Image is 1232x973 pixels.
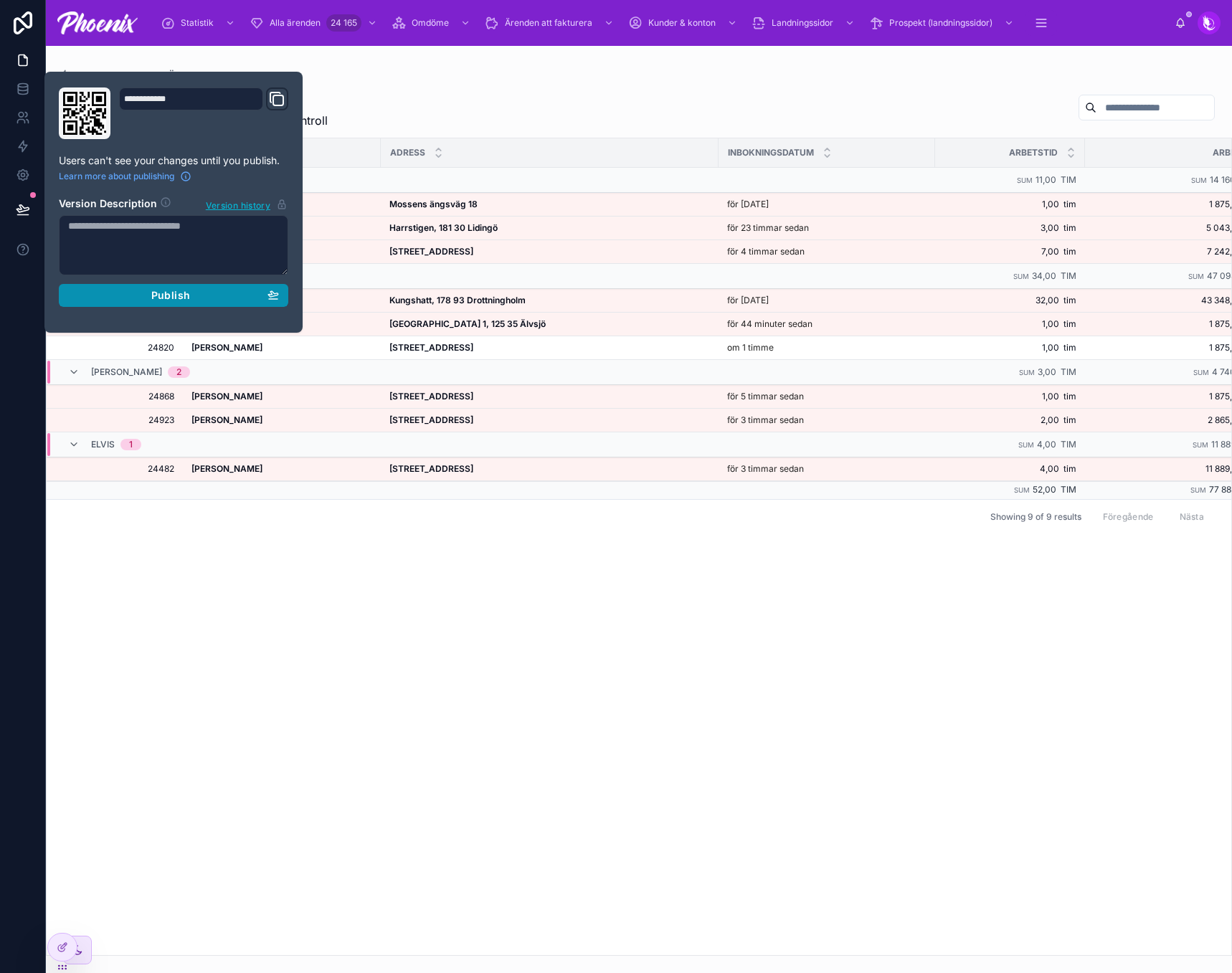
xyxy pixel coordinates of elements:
[151,289,190,302] span: Publish
[389,342,473,353] strong: [STREET_ADDRESS]
[727,463,804,475] p: för 3 timmar sedan
[1032,270,1076,281] span: 34,00 tim
[412,17,449,29] span: Omdöme
[75,69,153,83] span: Phoenix Elteknik
[728,147,814,158] span: INBOKNINGSDATUM
[389,391,710,402] a: [STREET_ADDRESS]
[191,391,262,402] strong: [PERSON_NAME]
[59,153,288,168] p: Users can't see your changes until you publish.
[191,463,372,475] a: [PERSON_NAME]
[389,222,498,233] strong: Harrstigen, 181 30 Lidingö
[93,414,174,426] a: 24923
[168,69,272,83] a: Öppna egenkontroller
[191,342,262,353] strong: [PERSON_NAME]
[387,10,478,36] a: Omdöme
[119,87,288,139] div: Domain and Custom Link
[389,342,710,353] a: [STREET_ADDRESS]
[245,10,384,36] a: Alla ärenden24 165
[59,196,157,212] h2: Version Description
[389,199,710,210] a: Mossens ängsväg 18
[156,10,242,36] a: Statistik
[727,342,774,353] p: om 1 timme
[191,342,372,353] a: [PERSON_NAME]
[727,414,927,426] a: för 3 timmar sedan
[326,14,361,32] div: 24 165
[93,342,174,353] span: 24820
[57,69,153,83] a: Phoenix Elteknik
[727,246,927,257] a: för 4 timmar sedan
[129,439,133,450] div: 1
[727,295,769,306] p: för [DATE]
[389,246,473,257] strong: [STREET_ADDRESS]
[59,171,174,182] span: Learn more about publishing
[389,414,710,426] a: [STREET_ADDRESS]
[57,11,138,34] img: App logo
[1009,147,1058,158] span: Arbetstid
[944,222,1076,234] a: 3,00 tim
[727,318,812,330] p: för 44 minuter sedan
[727,391,804,402] p: för 5 timmar sedan
[191,414,262,425] strong: [PERSON_NAME]
[727,199,927,210] a: för [DATE]
[59,284,288,307] button: Publish
[944,414,1076,426] span: 2,00 tim
[944,295,1076,306] span: 32,00 tim
[944,463,1076,475] a: 4,00 tim
[206,197,270,212] span: Version history
[191,414,372,426] a: [PERSON_NAME]
[1193,369,1209,376] small: Sum
[191,391,372,402] a: [PERSON_NAME]
[1033,484,1076,495] span: 52,00 tim
[727,246,805,257] p: för 4 timmar sedan
[389,318,546,329] strong: [GEOGRAPHIC_DATA] 1, 125 35 Älvsjö
[480,10,621,36] a: Ärenden att fakturera
[1038,366,1076,377] span: 3,00 tim
[1037,439,1076,450] span: 4,00 tim
[865,10,1021,36] a: Prospekt (landningssidor)
[727,295,927,306] a: för [DATE]
[1013,272,1029,280] small: Sum
[191,463,262,474] strong: [PERSON_NAME]
[727,463,927,475] a: för 3 timmar sedan
[59,171,191,182] a: Learn more about publishing
[727,199,769,210] p: för [DATE]
[389,391,473,402] strong: [STREET_ADDRESS]
[389,246,710,257] a: [STREET_ADDRESS]
[1019,369,1035,376] small: Sum
[91,439,115,450] span: Elvis
[944,342,1076,353] a: 1,00 tim
[1036,174,1076,185] span: 11,00 tim
[889,17,992,29] span: Prospekt (landningssidor)
[1190,486,1206,494] small: Sum
[747,10,862,36] a: Landningssidor
[389,463,473,474] strong: [STREET_ADDRESS]
[1017,176,1033,184] small: Sum
[727,391,927,402] a: för 5 timmar sedan
[1014,486,1030,494] small: Sum
[389,199,478,209] strong: Mossens ängsväg 18
[944,246,1076,257] span: 7,00 tim
[389,414,473,425] strong: [STREET_ADDRESS]
[727,342,927,353] a: om 1 timme
[944,199,1076,210] a: 1,00 tim
[389,295,526,305] strong: Kungshatt, 178 93 Drottningholm
[389,463,710,475] a: [STREET_ADDRESS]
[181,17,214,29] span: Statistik
[944,318,1076,330] a: 1,00 tim
[944,391,1076,402] a: 1,00 tim
[93,391,174,402] a: 24868
[270,17,321,29] span: Alla ärenden
[990,511,1081,523] span: Showing 9 of 9 results
[93,463,174,475] a: 24482
[505,17,592,29] span: Ärenden att fakturera
[1188,272,1204,280] small: Sum
[727,318,927,330] a: för 44 minuter sedan
[1018,441,1034,449] small: Sum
